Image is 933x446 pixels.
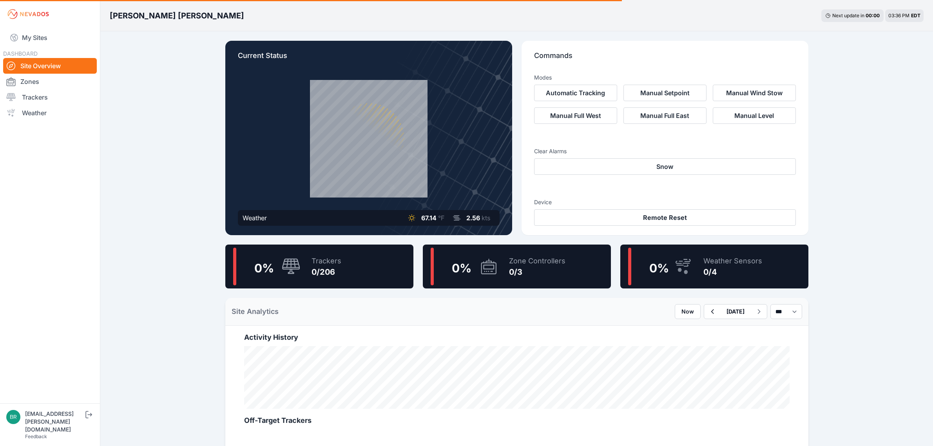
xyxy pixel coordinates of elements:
[703,267,762,277] div: 0/4
[534,158,796,175] button: Snow
[534,198,796,206] h3: Device
[254,261,274,275] span: 0 %
[482,214,490,222] span: kts
[25,433,47,439] a: Feedback
[720,305,751,319] button: [DATE]
[232,306,279,317] h2: Site Analytics
[649,261,669,275] span: 0 %
[3,50,38,57] span: DASHBOARD
[832,13,864,18] span: Next update in
[3,89,97,105] a: Trackers
[244,332,790,343] h2: Activity History
[703,256,762,267] div: Weather Sensors
[534,74,552,82] h3: Modes
[110,10,244,21] h3: [PERSON_NAME] [PERSON_NAME]
[312,267,341,277] div: 0/206
[534,50,796,67] p: Commands
[509,256,565,267] div: Zone Controllers
[623,107,707,124] button: Manual Full East
[534,107,617,124] button: Manual Full West
[866,13,880,19] div: 00 : 00
[911,13,920,18] span: EDT
[3,74,97,89] a: Zones
[421,214,437,222] span: 67.14
[225,245,413,288] a: 0%Trackers0/206
[6,410,20,424] img: brayden.sanford@nevados.solar
[244,415,790,426] h2: Off-Target Trackers
[623,85,707,101] button: Manual Setpoint
[620,245,808,288] a: 0%Weather Sensors0/4
[6,8,50,20] img: Nevados
[466,214,480,222] span: 2.56
[534,209,796,226] button: Remote Reset
[452,261,471,275] span: 0 %
[243,213,267,223] div: Weather
[509,267,565,277] div: 0/3
[110,5,244,26] nav: Breadcrumb
[888,13,909,18] span: 03:36 PM
[312,256,341,267] div: Trackers
[534,85,617,101] button: Automatic Tracking
[3,58,97,74] a: Site Overview
[713,107,796,124] button: Manual Level
[675,304,701,319] button: Now
[3,28,97,47] a: My Sites
[534,147,796,155] h3: Clear Alarms
[3,105,97,121] a: Weather
[238,50,500,67] p: Current Status
[25,410,84,433] div: [EMAIL_ADDRESS][PERSON_NAME][DOMAIN_NAME]
[423,245,611,288] a: 0%Zone Controllers0/3
[438,214,444,222] span: °F
[713,85,796,101] button: Manual Wind Stow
